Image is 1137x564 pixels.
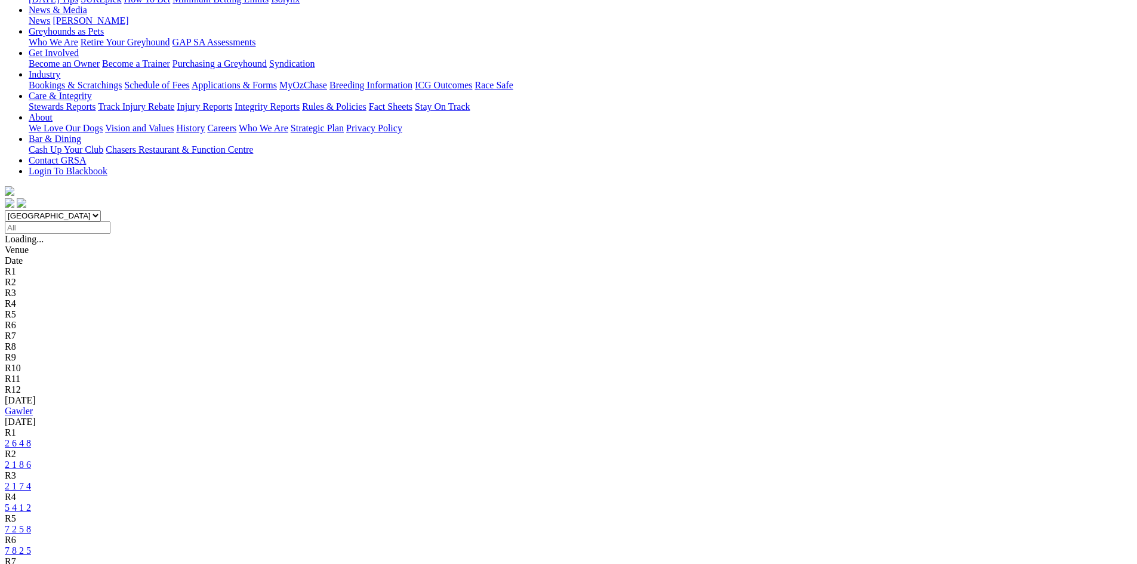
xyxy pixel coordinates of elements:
[5,363,1132,374] div: R10
[5,198,14,208] img: facebook.svg
[239,123,288,133] a: Who We Are
[302,101,366,112] a: Rules & Policies
[105,123,174,133] a: Vision and Values
[5,438,31,448] a: 2 6 4 8
[29,101,95,112] a: Stewards Reports
[5,255,1132,266] div: Date
[235,101,300,112] a: Integrity Reports
[5,417,1132,427] div: [DATE]
[29,5,87,15] a: News & Media
[5,341,1132,352] div: R8
[29,16,1132,26] div: News & Media
[329,80,412,90] a: Breeding Information
[29,26,104,36] a: Greyhounds as Pets
[5,492,1132,503] div: R4
[53,16,128,26] a: [PERSON_NAME]
[5,535,1132,545] div: R6
[29,101,1132,112] div: Care & Integrity
[5,524,31,534] a: 7 2 5 8
[29,144,103,155] a: Cash Up Your Club
[177,101,232,112] a: Injury Reports
[5,449,1132,460] div: R2
[5,288,1132,298] div: R3
[5,395,1132,406] div: [DATE]
[29,58,100,69] a: Become an Owner
[5,245,1132,255] div: Venue
[29,123,103,133] a: We Love Our Dogs
[5,384,1132,395] div: R12
[29,48,79,58] a: Get Involved
[5,320,1132,331] div: R6
[5,545,31,556] a: 7 8 2 5
[29,16,50,26] a: News
[5,470,1132,481] div: R3
[98,101,174,112] a: Track Injury Rebate
[5,186,14,196] img: logo-grsa-white.png
[172,58,267,69] a: Purchasing a Greyhound
[415,101,470,112] a: Stay On Track
[29,37,78,47] a: Who We Are
[29,123,1132,134] div: About
[29,155,86,165] a: Contact GRSA
[192,80,277,90] a: Applications & Forms
[415,80,472,90] a: ICG Outcomes
[29,80,1132,91] div: Industry
[346,123,402,133] a: Privacy Policy
[5,331,1132,341] div: R7
[5,374,1132,384] div: R11
[474,80,513,90] a: Race Safe
[269,58,315,69] a: Syndication
[5,298,1132,309] div: R4
[81,37,170,47] a: Retire Your Greyhound
[29,80,122,90] a: Bookings & Scratchings
[17,198,26,208] img: twitter.svg
[5,277,1132,288] div: R2
[29,58,1132,69] div: Get Involved
[5,221,110,234] input: Select date
[291,123,344,133] a: Strategic Plan
[106,144,253,155] a: Chasers Restaurant & Function Centre
[5,513,1132,524] div: R5
[29,69,60,79] a: Industry
[369,101,412,112] a: Fact Sheets
[29,166,107,176] a: Login To Blackbook
[5,481,31,491] a: 2 1 7 4
[176,123,205,133] a: History
[5,503,31,513] a: 5 4 1 2
[5,352,1132,363] div: R9
[29,91,92,101] a: Care & Integrity
[124,80,189,90] a: Schedule of Fees
[5,234,44,244] span: Loading...
[29,134,81,144] a: Bar & Dining
[29,144,1132,155] div: Bar & Dining
[207,123,236,133] a: Careers
[5,406,33,416] a: Gawler
[29,37,1132,48] div: Greyhounds as Pets
[5,427,1132,438] div: R1
[102,58,170,69] a: Become a Trainer
[5,309,1132,320] div: R5
[5,460,31,470] a: 2 1 8 6
[172,37,256,47] a: GAP SA Assessments
[29,112,53,122] a: About
[5,266,1132,277] div: R1
[279,80,327,90] a: MyOzChase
